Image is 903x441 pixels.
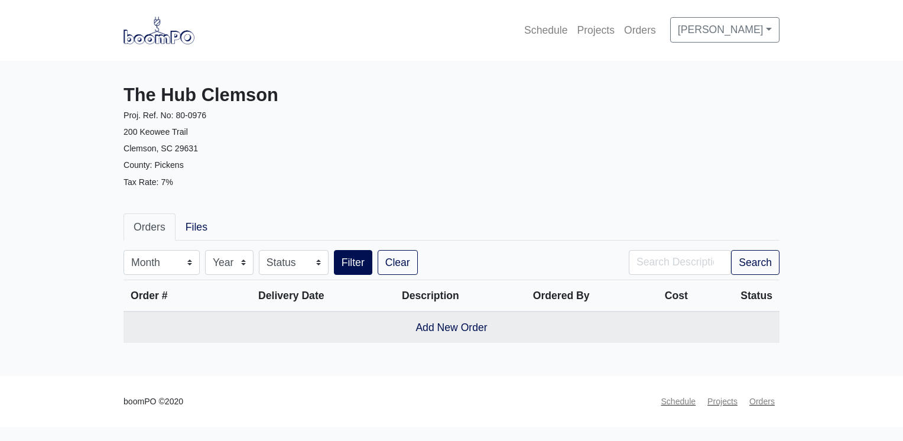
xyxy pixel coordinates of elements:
[124,144,198,153] small: Clemson, SC 29631
[519,17,572,43] a: Schedule
[124,111,206,120] small: Proj. Ref. No: 80-0976
[703,390,742,413] a: Projects
[124,395,183,408] small: boomPO ©2020
[124,17,194,44] img: boomPO
[629,250,731,275] input: Search
[124,85,443,106] h3: The Hub Clemson
[626,280,695,312] th: Cost
[365,280,496,312] th: Description
[124,280,217,312] th: Order #
[176,213,217,241] a: Files
[496,280,626,312] th: Ordered By
[656,390,700,413] a: Schedule
[217,280,365,312] th: Delivery Date
[745,390,779,413] a: Orders
[124,127,188,137] small: 200 Keowee Trail
[124,177,173,187] small: Tax Rate: 7%
[695,280,779,312] th: Status
[378,250,418,275] a: Clear
[334,250,372,275] button: Filter
[124,160,184,170] small: County: Pickens
[670,17,779,42] a: [PERSON_NAME]
[572,17,619,43] a: Projects
[731,250,779,275] button: Search
[415,322,487,333] a: Add New Order
[619,17,661,43] a: Orders
[124,213,176,241] a: Orders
